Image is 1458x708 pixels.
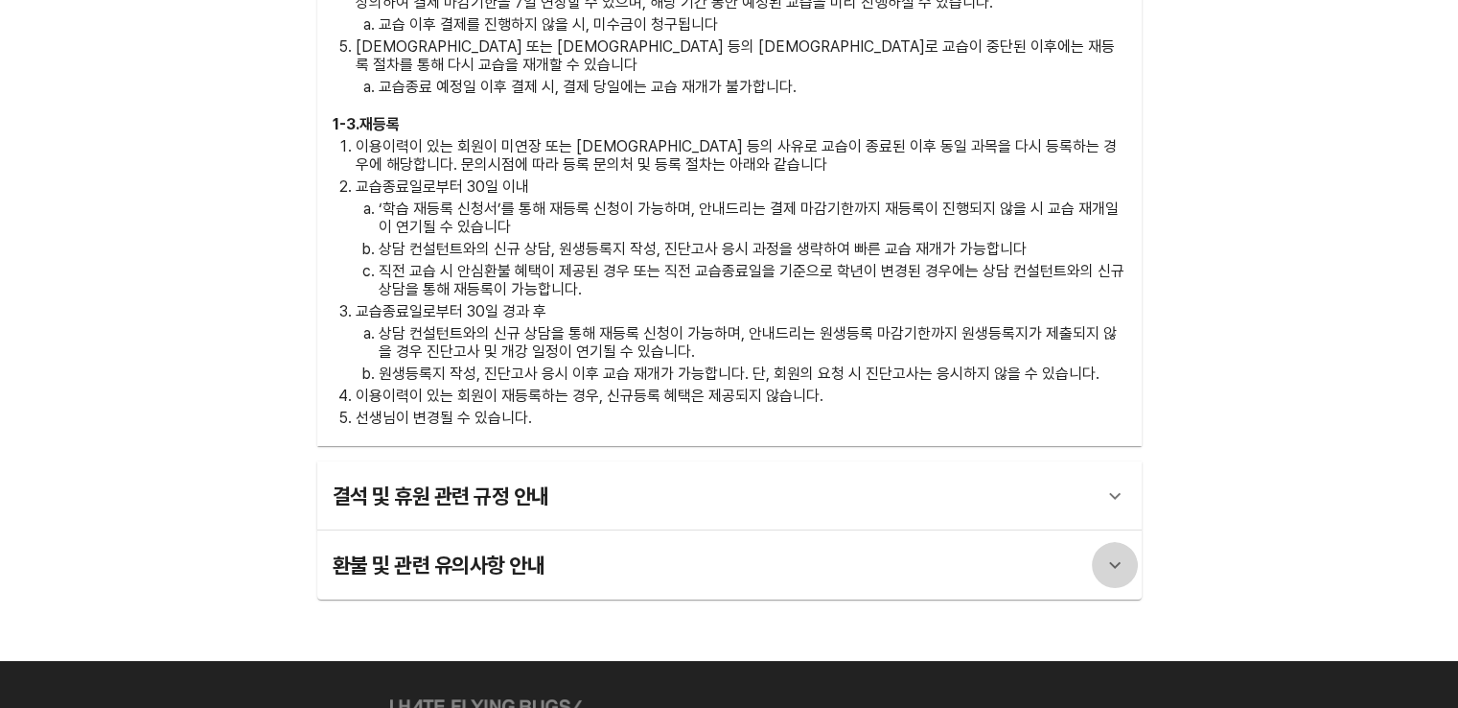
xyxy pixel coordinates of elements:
p: 이용이력이 있는 회원이 재등록하는 경우, 신규등록 혜택은 제공되지 않습니다. [356,387,1126,405]
p: 교습종료일로부터 30일 경과 후 [356,302,1126,320]
p: 상담 컨설턴트와의 신규 상담, 원생등록지 작성, 진단고사 응시 과정을 생략하여 빠른 교습 재개가 가능합니다 [379,240,1126,258]
div: 결석 및 휴원 관련 규정 안내 [333,473,1092,519]
p: 교습 이후 결제를 진행하지 않을 시, 미수금이 청구됩니다 [379,15,1126,34]
h3: 1 - 3 . 재등록 [333,115,1126,133]
p: 직전 교습 시 안심환불 혜택이 제공된 경우 또는 직전 교습종료일을 기준으로 학년이 변경된 경우에는 상담 컨설턴트와의 신규 상담을 통해 재등록이 가능합니다. [379,262,1126,298]
p: 교습종료 예정일 이후 결제 시, 결제 당일에는 교습 재개가 불가합니다. [379,78,1126,96]
p: ‘학습 재등록 신청서’를 통해 재등록 신청이 가능하며, 안내드리는 결제 마감기한까지 재등록이 진행되지 않을 시 교습 재개일이 연기될 수 있습니다 [379,200,1126,236]
p: 선생님이 변경될 수 있습니다. [356,409,1126,427]
p: 상담 컨설턴트와의 신규 상담을 통해 재등록 신청이 가능하며, 안내드리는 원생등록 마감기한까지 원생등록지가 제출되지 않을 경우 진단고사 및 개강 일정이 연기될 수 있습니다. [379,324,1126,361]
div: 결석 및 휴원 관련 규정 안내 [317,461,1142,531]
p: 이용이력이 있는 회원이 미연장 또는 [DEMOGRAPHIC_DATA] 등의 사유로 교습이 종료된 이후 동일 과목을 다시 등록하는 경우에 해당합니다. 문의시점에 따라 등록 문의... [356,137,1126,174]
p: 교습종료일로부터 30일 이내 [356,177,1126,196]
p: [DEMOGRAPHIC_DATA] 또는 [DEMOGRAPHIC_DATA] 등의 [DEMOGRAPHIC_DATA]로 교습이 중단된 이후에는 재등록 절차를 통해 다시 교습을 재개... [356,37,1126,74]
p: 원생등록지 작성, 진단고사 응시 이후 교습 재개가 가능합니다. 단, 회원의 요청 시 진단고사는 응시하지 않을 수 있습니다. [379,365,1126,383]
div: 환불 및 관련 유의사항 안내 [317,531,1142,600]
div: 환불 및 관련 유의사항 안내 [333,542,1092,588]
